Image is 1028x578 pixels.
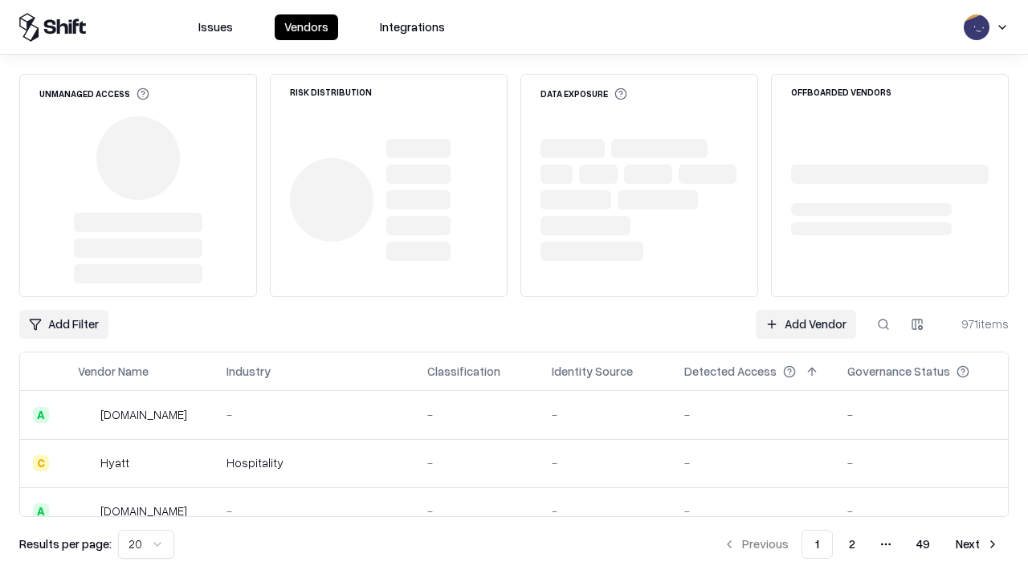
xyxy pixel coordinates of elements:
div: - [847,503,995,519]
div: - [427,454,526,471]
div: - [684,454,822,471]
div: - [552,406,659,423]
div: - [552,454,659,471]
p: Results per page: [19,535,112,552]
div: Risk Distribution [290,88,372,96]
button: Vendors [275,14,338,40]
div: Detected Access [684,363,777,380]
div: - [552,503,659,519]
button: Add Filter [19,310,108,339]
div: Classification [427,363,500,380]
div: Data Exposure [541,88,627,100]
div: - [427,503,526,519]
div: A [33,503,49,519]
div: 971 items [944,315,1009,332]
div: Vendor Name [78,363,149,380]
div: - [226,503,402,519]
div: Governance Status [847,363,950,380]
button: 2 [836,530,868,559]
button: Issues [189,14,243,40]
div: - [226,406,402,423]
div: Identity Source [552,363,633,380]
img: primesec.co.il [78,503,94,519]
button: 49 [904,530,943,559]
div: - [684,503,822,519]
button: Next [946,530,1009,559]
a: Add Vendor [756,310,856,339]
div: Unmanaged Access [39,88,149,100]
nav: pagination [713,530,1009,559]
div: A [33,407,49,423]
div: - [427,406,526,423]
div: Hospitality [226,454,402,471]
button: 1 [802,530,833,559]
img: Hyatt [78,455,94,471]
div: [DOMAIN_NAME] [100,406,187,423]
div: Industry [226,363,271,380]
div: - [847,454,995,471]
div: Hyatt [100,454,129,471]
div: Offboarded Vendors [791,88,891,96]
img: intrado.com [78,407,94,423]
div: C [33,455,49,471]
button: Integrations [370,14,455,40]
div: [DOMAIN_NAME] [100,503,187,519]
div: - [847,406,995,423]
div: - [684,406,822,423]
